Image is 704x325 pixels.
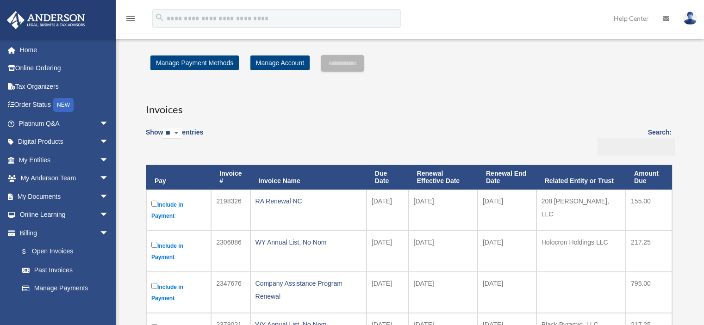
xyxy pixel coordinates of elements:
[594,127,672,155] label: Search:
[13,261,118,279] a: Past Invoices
[151,283,157,289] input: Include in Payment
[626,190,672,231] td: 155.00
[536,231,626,272] td: Holocron Holdings LLC
[155,12,165,23] i: search
[598,138,675,155] input: Search:
[6,59,123,78] a: Online Ordering
[626,165,672,190] th: Amount Due: activate to sort column ascending
[367,190,409,231] td: [DATE]
[478,165,536,190] th: Renewal End Date: activate to sort column ascending
[255,277,361,303] div: Company Assistance Program Renewal
[151,201,157,207] input: Include in Payment
[478,231,536,272] td: [DATE]
[125,16,136,24] a: menu
[6,151,123,169] a: My Entitiesarrow_drop_down
[409,165,478,190] th: Renewal Effective Date: activate to sort column ascending
[211,165,250,190] th: Invoice #: activate to sort column ascending
[6,224,118,242] a: Billingarrow_drop_down
[6,77,123,96] a: Tax Organizers
[13,242,113,261] a: $Open Invoices
[151,240,206,263] label: Include in Payment
[536,190,626,231] td: 208 [PERSON_NAME], LLC
[125,13,136,24] i: menu
[100,133,118,152] span: arrow_drop_down
[151,281,206,304] label: Include in Payment
[6,41,123,59] a: Home
[478,272,536,313] td: [DATE]
[250,55,310,70] a: Manage Account
[250,165,367,190] th: Invoice Name: activate to sort column ascending
[255,236,361,249] div: WY Annual List, No Nom
[53,98,74,112] div: NEW
[163,128,182,139] select: Showentries
[367,272,409,313] td: [DATE]
[100,187,118,206] span: arrow_drop_down
[478,190,536,231] td: [DATE]
[27,246,32,258] span: $
[211,231,250,272] td: 2306886
[367,165,409,190] th: Due Date: activate to sort column ascending
[6,133,123,151] a: Digital Productsarrow_drop_down
[6,187,123,206] a: My Documentsarrow_drop_down
[6,114,123,133] a: Platinum Q&Aarrow_drop_down
[367,231,409,272] td: [DATE]
[146,127,203,148] label: Show entries
[211,272,250,313] td: 2347676
[6,206,123,224] a: Online Learningarrow_drop_down
[100,114,118,133] span: arrow_drop_down
[626,272,672,313] td: 795.00
[409,190,478,231] td: [DATE]
[13,279,118,298] a: Manage Payments
[409,272,478,313] td: [DATE]
[146,165,211,190] th: Pay: activate to sort column descending
[100,169,118,188] span: arrow_drop_down
[6,169,123,188] a: My Anderson Teamarrow_drop_down
[536,165,626,190] th: Related Entity or Trust: activate to sort column ascending
[150,55,239,70] a: Manage Payment Methods
[100,224,118,243] span: arrow_drop_down
[151,199,206,221] label: Include in Payment
[409,231,478,272] td: [DATE]
[151,242,157,248] input: Include in Payment
[100,151,118,170] span: arrow_drop_down
[146,94,672,117] h3: Invoices
[683,12,697,25] img: User Pic
[626,231,672,272] td: 217.25
[255,195,361,208] div: RA Renewal NC
[4,11,88,29] img: Anderson Advisors Platinum Portal
[6,96,123,115] a: Order StatusNEW
[100,206,118,225] span: arrow_drop_down
[211,190,250,231] td: 2198326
